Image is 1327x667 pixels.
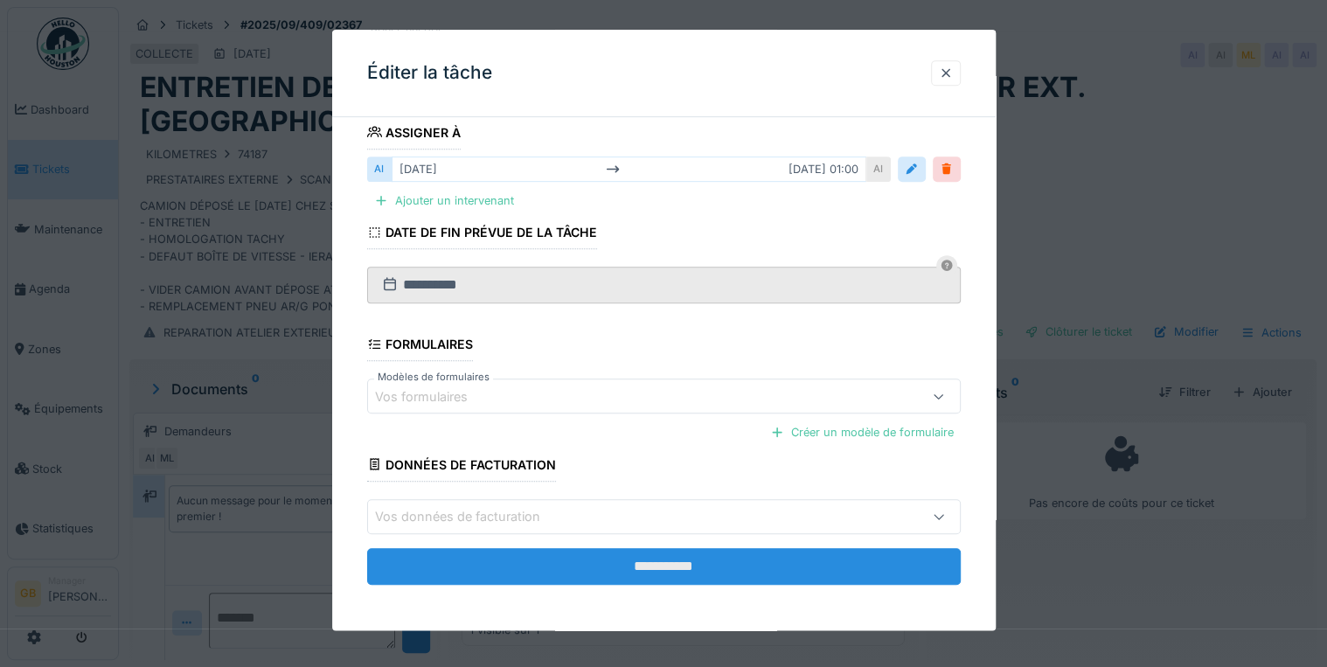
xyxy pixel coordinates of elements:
[367,220,598,250] div: Date de fin prévue de la tâche
[392,156,866,182] div: [DATE] [DATE] 01:00
[866,156,891,182] div: AI
[763,421,961,445] div: Créer un modèle de formulaire
[367,156,392,182] div: AI
[367,62,492,84] h3: Éditer la tâche
[367,332,474,362] div: Formulaires
[374,371,493,386] label: Modèles de formulaires
[375,507,565,526] div: Vos données de facturation
[367,120,462,149] div: Assigner à
[367,452,557,482] div: Données de facturation
[375,387,492,406] div: Vos formulaires
[367,189,521,212] div: Ajouter un intervenant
